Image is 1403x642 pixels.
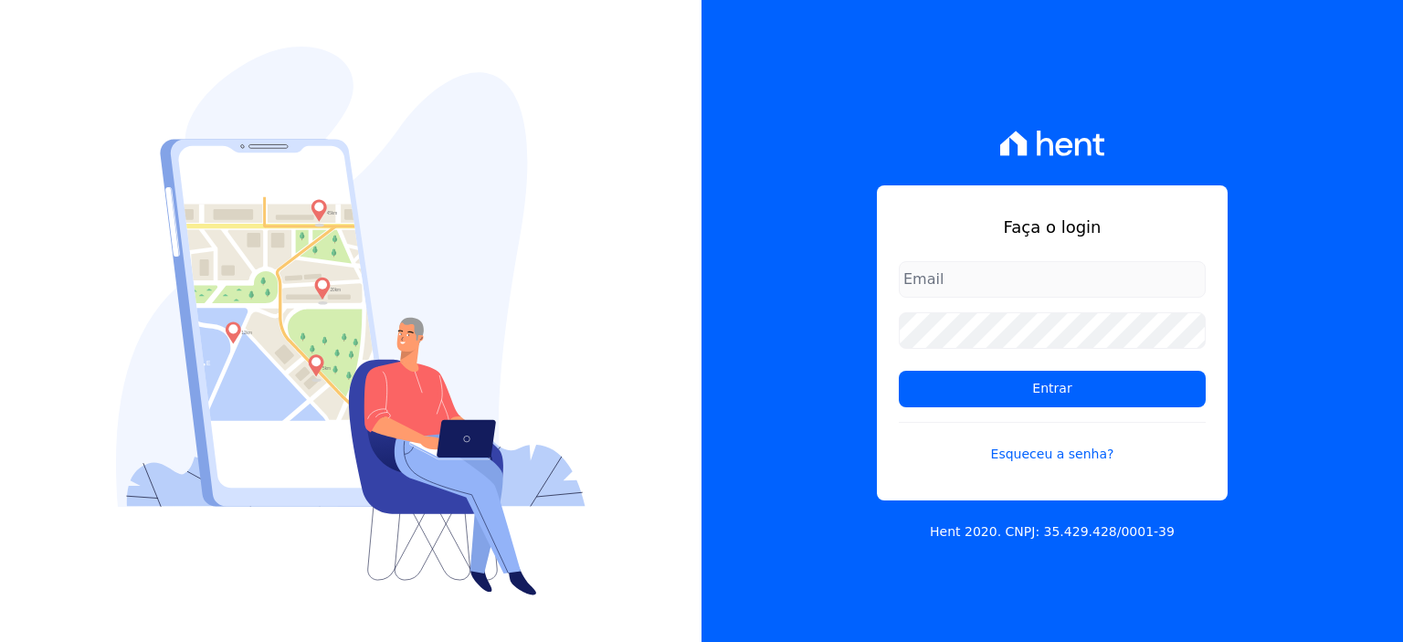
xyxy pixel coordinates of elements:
[899,215,1206,239] h1: Faça o login
[116,47,585,595] img: Login
[899,422,1206,464] a: Esqueceu a senha?
[930,522,1175,542] p: Hent 2020. CNPJ: 35.429.428/0001-39
[899,371,1206,407] input: Entrar
[899,261,1206,298] input: Email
